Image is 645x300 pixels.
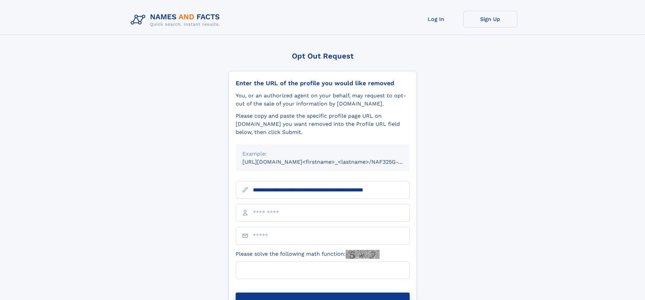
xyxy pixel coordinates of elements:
[242,159,423,165] small: [URL][DOMAIN_NAME]<firstname>_<lastname>/NAF325G-xxxxxxxx
[409,11,463,27] a: Log In
[236,79,410,87] div: Enter the URL of the profile you would like removed
[236,250,380,259] label: Please solve the following math function:
[463,11,517,27] a: Sign Up
[128,11,225,29] img: Logo Names and Facts
[242,150,403,158] div: Example:
[236,92,410,108] div: You, or an authorized agent on your behalf, may request to opt-out of the sale of your informatio...
[229,52,417,60] div: Opt Out Request
[236,112,410,136] div: Please copy and paste the specific profile page URL on [DOMAIN_NAME] you want removed into the Pr...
